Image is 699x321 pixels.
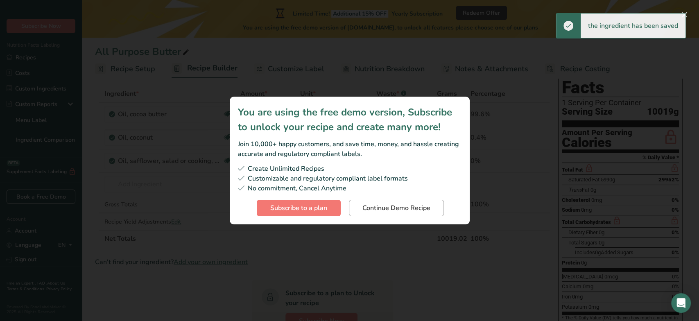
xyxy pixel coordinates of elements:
span: Subscribe to a plan [270,203,327,213]
div: You are using the free demo version, Subscribe to unlock your recipe and create many more! [238,105,461,134]
div: Open Intercom Messenger [671,293,691,313]
span: Continue Demo Recipe [362,203,430,213]
div: Create Unlimited Recipes [238,164,461,174]
button: Continue Demo Recipe [349,200,444,216]
div: Join 10,000+ happy customers, and save time, money, and hassle creating accurate and regulatory c... [238,139,461,159]
button: Subscribe to a plan [257,200,341,216]
div: the ingredient has been saved [581,14,685,38]
div: No commitment, Cancel Anytime [238,183,461,193]
div: Customizable and regulatory compliant label formats [238,174,461,183]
